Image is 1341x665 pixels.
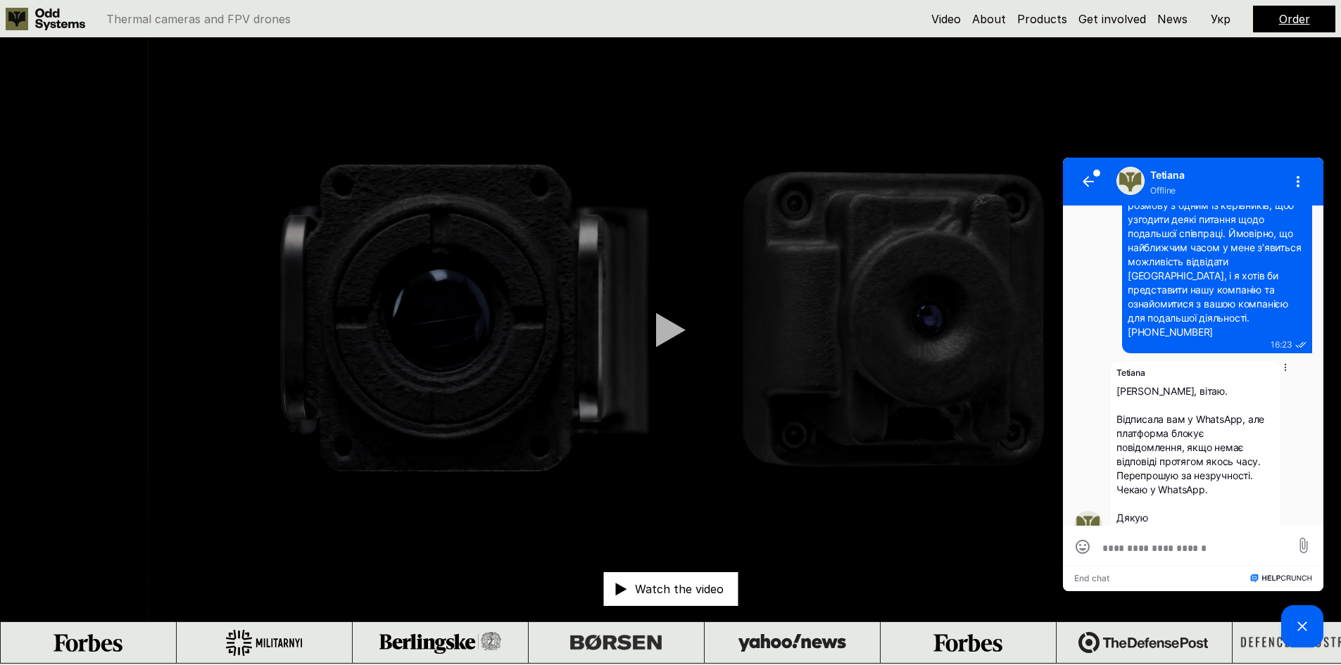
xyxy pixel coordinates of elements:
[1211,13,1230,25] p: Укр
[1279,12,1310,26] a: Order
[1078,12,1146,26] a: Get involved
[1059,154,1327,651] iframe: HelpCrunch
[1157,12,1188,26] a: News
[931,12,961,26] a: Video
[1017,12,1067,26] a: Products
[106,13,291,25] p: Thermal cameras and FPV drones
[635,583,724,595] p: Watch the video
[972,12,1006,26] a: About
